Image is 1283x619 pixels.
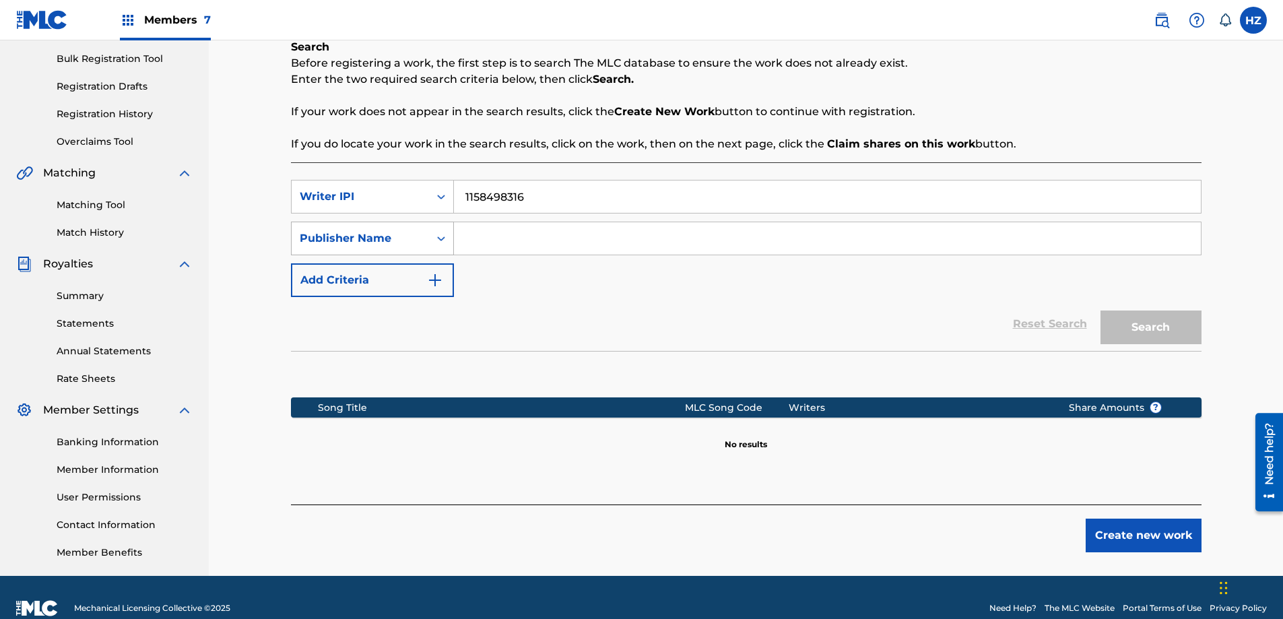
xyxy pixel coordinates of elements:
a: Statements [57,317,193,331]
span: Share Amounts [1069,401,1162,415]
img: expand [176,165,193,181]
a: Need Help? [989,602,1037,614]
img: Matching [16,165,33,181]
a: Member Benefits [57,546,193,560]
a: The MLC Website [1045,602,1115,614]
span: Matching [43,165,96,181]
span: Member Settings [43,402,139,418]
img: Top Rightsholders [120,12,136,28]
a: Overclaims Tool [57,135,193,149]
iframe: Chat Widget [1216,554,1283,619]
div: Publisher Name [300,230,421,247]
div: Song Title [318,401,685,415]
a: Portal Terms of Use [1123,602,1202,614]
img: logo [16,600,58,616]
span: Members [144,12,211,28]
img: help [1189,12,1205,28]
span: Royalties [43,256,93,272]
a: Bulk Registration Tool [57,52,193,66]
a: Public Search [1148,7,1175,34]
button: Add Criteria [291,263,454,297]
span: ? [1150,402,1161,413]
img: MLC Logo [16,10,68,30]
p: If your work does not appear in the search results, click the button to continue with registration. [291,104,1202,120]
strong: Search. [593,73,634,86]
strong: Claim shares on this work [827,137,975,150]
p: If you do locate your work in the search results, click on the work, then on the next page, click... [291,136,1202,152]
p: No results [725,422,767,451]
form: Search Form [291,180,1202,351]
p: Before registering a work, the first step is to search The MLC database to ensure the work does n... [291,55,1202,71]
a: Contact Information [57,518,193,532]
span: Mechanical Licensing Collective © 2025 [74,602,230,614]
a: Annual Statements [57,344,193,358]
a: Privacy Policy [1210,602,1267,614]
div: Writer IPI [300,189,421,205]
a: Registration History [57,107,193,121]
span: 7 [204,13,211,26]
img: expand [176,402,193,418]
button: Create new work [1086,519,1202,552]
div: Notifications [1218,13,1232,27]
img: search [1154,12,1170,28]
b: Search [291,40,329,53]
img: Royalties [16,256,32,272]
strong: Create New Work [614,105,715,118]
a: Summary [57,289,193,303]
img: 9d2ae6d4665cec9f34b9.svg [427,272,443,288]
div: MLC Song Code [685,401,789,415]
div: Drag [1220,568,1228,608]
div: Help [1183,7,1210,34]
div: User Menu [1240,7,1267,34]
div: Writers [789,401,1048,415]
a: Match History [57,226,193,240]
img: expand [176,256,193,272]
p: Enter the two required search criteria below, then click [291,71,1202,88]
iframe: Resource Center [1245,408,1283,517]
a: User Permissions [57,490,193,504]
img: Member Settings [16,402,32,418]
a: Matching Tool [57,198,193,212]
a: Rate Sheets [57,372,193,386]
a: Registration Drafts [57,79,193,94]
a: Member Information [57,463,193,477]
a: Banking Information [57,435,193,449]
